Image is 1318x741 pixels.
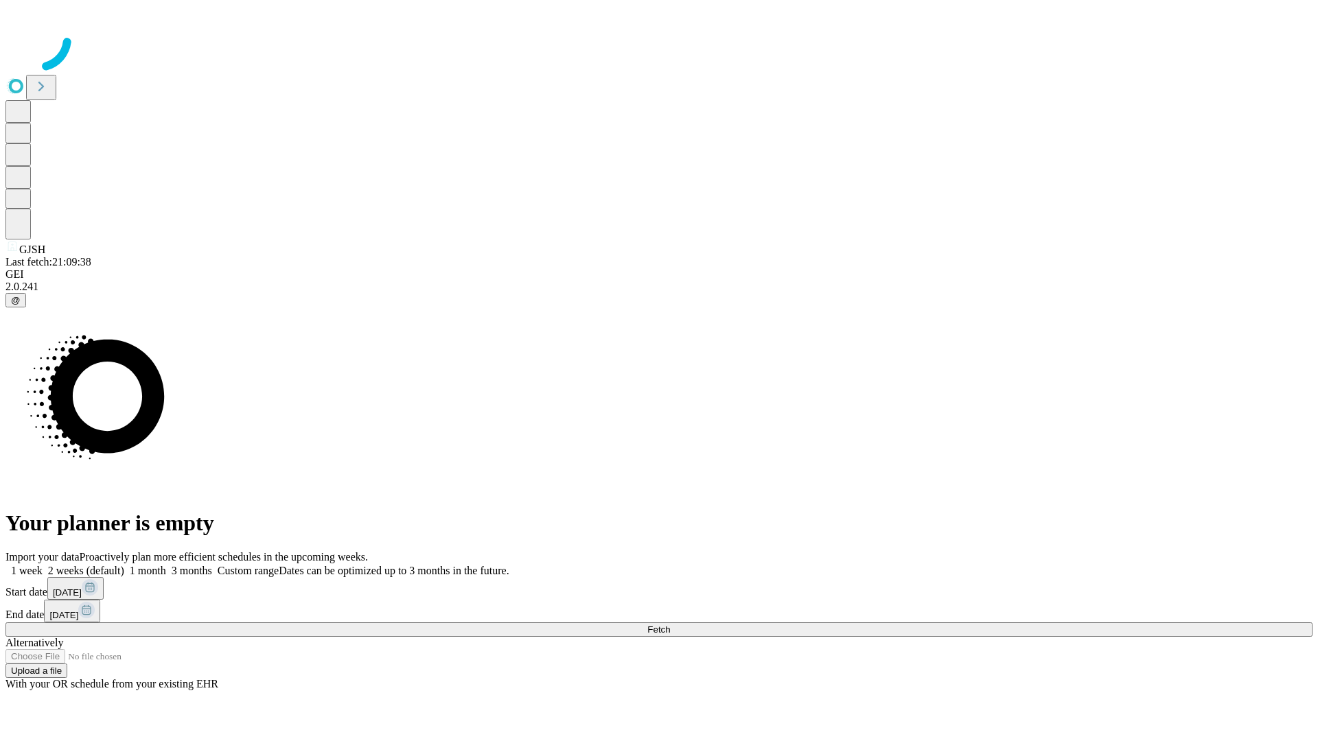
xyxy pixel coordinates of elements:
[49,610,78,620] span: [DATE]
[5,678,218,690] span: With your OR schedule from your existing EHR
[47,577,104,600] button: [DATE]
[5,268,1313,281] div: GEI
[279,565,509,576] span: Dates can be optimized up to 3 months in the future.
[218,565,279,576] span: Custom range
[5,293,26,307] button: @
[48,565,124,576] span: 2 weeks (default)
[5,551,80,563] span: Import your data
[5,663,67,678] button: Upload a file
[11,295,21,305] span: @
[44,600,100,622] button: [DATE]
[5,637,63,648] span: Alternatively
[19,244,45,255] span: GJSH
[5,600,1313,622] div: End date
[11,565,43,576] span: 1 week
[5,256,91,268] span: Last fetch: 21:09:38
[5,510,1313,536] h1: Your planner is empty
[172,565,212,576] span: 3 months
[80,551,368,563] span: Proactively plan more efficient schedules in the upcoming weeks.
[5,577,1313,600] div: Start date
[5,281,1313,293] div: 2.0.241
[53,587,82,598] span: [DATE]
[647,624,670,635] span: Fetch
[130,565,166,576] span: 1 month
[5,622,1313,637] button: Fetch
